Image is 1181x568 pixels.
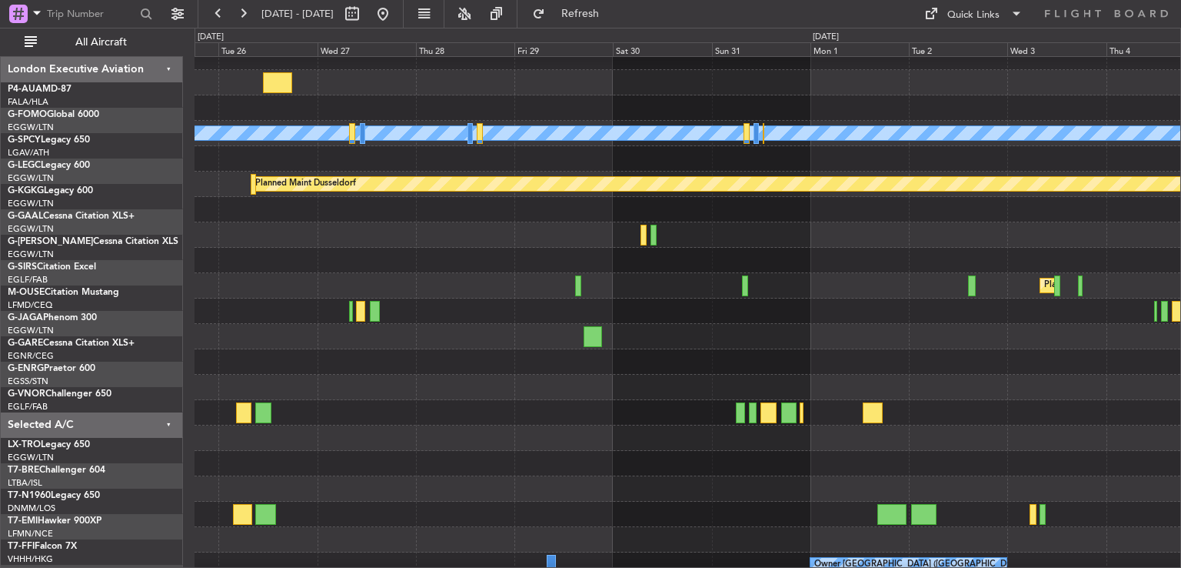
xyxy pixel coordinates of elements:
[8,161,90,170] a: G-LEGCLegacy 600
[8,542,35,551] span: T7-FFI
[8,553,53,565] a: VHHH/HKG
[8,85,72,94] a: P4-AUAMD-87
[8,198,54,209] a: EGGW/LTN
[810,42,909,56] div: Mon 1
[8,186,93,195] a: G-KGKGLegacy 600
[416,42,514,56] div: Thu 28
[8,237,178,246] a: G-[PERSON_NAME]Cessna Citation XLS
[8,147,49,159] a: LGAV/ATH
[8,262,96,272] a: G-SIRSCitation Excel
[8,299,52,311] a: LFMD/CEQ
[8,110,99,119] a: G-FOMOGlobal 6000
[8,237,93,246] span: G-[PERSON_NAME]
[8,212,135,221] a: G-GAALCessna Citation XLS+
[8,313,97,322] a: G-JAGAPhenom 300
[8,339,43,348] span: G-GARE
[261,7,334,21] span: [DATE] - [DATE]
[1007,42,1106,56] div: Wed 3
[712,42,810,56] div: Sun 31
[8,452,54,463] a: EGGW/LTN
[8,339,135,348] a: G-GARECessna Citation XLS+
[8,516,38,526] span: T7-EMI
[8,376,48,387] a: EGSS/STN
[8,262,37,272] span: G-SIRS
[548,8,613,19] span: Refresh
[8,186,44,195] span: G-KGKG
[8,172,54,184] a: EGGW/LTN
[909,42,1007,56] div: Tue 2
[8,288,45,297] span: M-OUSE
[8,274,48,286] a: EGLF/FAB
[8,440,90,449] a: LX-TROLegacy 650
[8,389,45,399] span: G-VNOR
[8,440,41,449] span: LX-TRO
[8,350,54,362] a: EGNR/CEG
[255,172,356,195] div: Planned Maint Dusseldorf
[8,466,105,475] a: T7-BREChallenger 604
[8,249,54,260] a: EGGW/LTN
[8,122,54,133] a: EGGW/LTN
[8,491,100,500] a: T7-N1960Legacy 650
[8,135,90,145] a: G-SPCYLegacy 650
[8,528,53,540] a: LFMN/NCE
[8,313,43,322] span: G-JAGA
[8,85,42,94] span: P4-AUA
[8,161,41,170] span: G-LEGC
[8,135,41,145] span: G-SPCY
[917,2,1030,26] button: Quick Links
[17,30,167,55] button: All Aircraft
[8,96,48,108] a: FALA/HLA
[947,8,1000,23] div: Quick Links
[198,31,224,44] div: [DATE]
[8,503,55,514] a: DNMM/LOS
[8,516,101,526] a: T7-EMIHawker 900XP
[8,223,54,235] a: EGGW/LTN
[514,42,613,56] div: Fri 29
[8,401,48,413] a: EGLF/FAB
[218,42,317,56] div: Tue 26
[47,2,135,25] input: Trip Number
[813,31,839,44] div: [DATE]
[8,364,44,373] span: G-ENRG
[40,37,162,48] span: All Aircraft
[8,389,111,399] a: G-VNORChallenger 650
[8,466,39,475] span: T7-BRE
[318,42,416,56] div: Wed 27
[8,325,54,336] a: EGGW/LTN
[8,212,43,221] span: G-GAAL
[8,288,119,297] a: M-OUSECitation Mustang
[8,110,47,119] span: G-FOMO
[525,2,617,26] button: Refresh
[8,491,51,500] span: T7-N1960
[8,542,77,551] a: T7-FFIFalcon 7X
[8,364,95,373] a: G-ENRGPraetor 600
[8,477,42,489] a: LTBA/ISL
[613,42,711,56] div: Sat 30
